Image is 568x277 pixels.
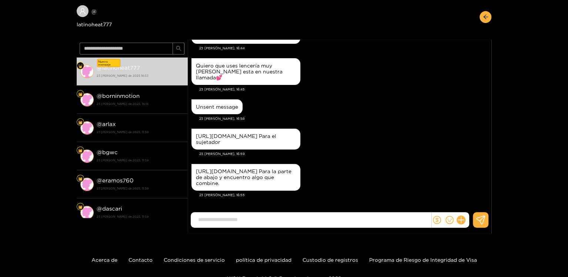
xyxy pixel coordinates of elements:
[196,104,238,110] div: Unsent message
[97,131,148,133] font: 23 [PERSON_NAME] de 2025, 11:59
[80,65,94,78] img: conversación
[199,193,245,197] font: 23 [PERSON_NAME], 16:55
[97,177,102,184] font: @
[196,63,283,80] font: Quiero que uses lencería muy [PERSON_NAME] esta en nuestra llamada💕
[173,43,184,55] button: buscar
[445,216,454,224] span: sonrisa
[164,257,225,263] a: Condiciones de servicio
[80,206,94,219] img: conversación
[191,58,300,85] div: 23 de agosto, 16:45
[78,92,83,96] img: Nivel de ventilador
[97,74,148,77] font: 23 [PERSON_NAME] de 2025 16:53
[303,257,358,263] a: Custodio de registros
[97,159,148,162] font: 23 [PERSON_NAME] de 2025, 11:59
[480,11,491,23] button: flecha izquierda
[199,46,245,50] font: 23 [PERSON_NAME], 16:44
[80,149,94,163] img: conversación
[91,257,117,263] a: Acerca de
[176,46,181,52] span: buscar
[433,216,441,224] span: dólar
[97,215,148,218] font: 23 [PERSON_NAME] de 2025, 11:59
[97,149,118,155] font: @bgwc
[78,148,83,153] img: Nivel de ventilador
[97,205,122,212] font: @dascari
[97,93,140,99] font: @borninmotion
[128,257,153,263] a: Contacto
[77,22,112,27] font: latinoheat777
[79,8,86,14] span: usuario
[191,99,243,114] div: Aug. 23, 4:58 pm
[483,14,488,20] span: flecha izquierda
[78,120,83,125] img: Nivel de ventilador
[199,152,245,156] font: 23 [PERSON_NAME], 16:59
[199,117,245,121] font: 23 [PERSON_NAME], 16:58
[80,178,94,191] img: conversación
[80,93,94,106] img: conversación
[80,121,94,135] img: conversación
[78,177,83,181] img: Nivel de ventilador
[97,65,102,71] font: @
[97,121,116,127] font: @arlax
[78,205,83,209] img: Nivel de ventilador
[196,168,291,186] font: [URL][DOMAIN_NAME] Para la parte de abajo y encuentro algo que combine.
[191,164,300,191] div: 23 de agosto, 16:55
[97,187,148,190] font: 23 [PERSON_NAME] de 2025, 11:59
[98,60,111,66] font: Nuevo mensaje
[191,129,300,149] div: Aug. 23, 4:59 pm
[102,65,140,71] font: latinoheat777
[97,102,148,105] font: 23 [PERSON_NAME] de 2025, 16:18
[431,214,442,225] button: dólar
[369,257,477,263] a: Programa de Riesgo de Integridad de Visa
[196,133,276,145] font: [URL][DOMAIN_NAME] Para el sujetador
[91,9,97,14] font: @
[102,177,134,184] font: eramos760
[199,88,245,91] font: 23 [PERSON_NAME], 16:45
[78,64,83,68] img: Nivel de ventilador
[236,257,291,263] a: política de privacidad
[77,5,188,29] div: @latinoheat777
